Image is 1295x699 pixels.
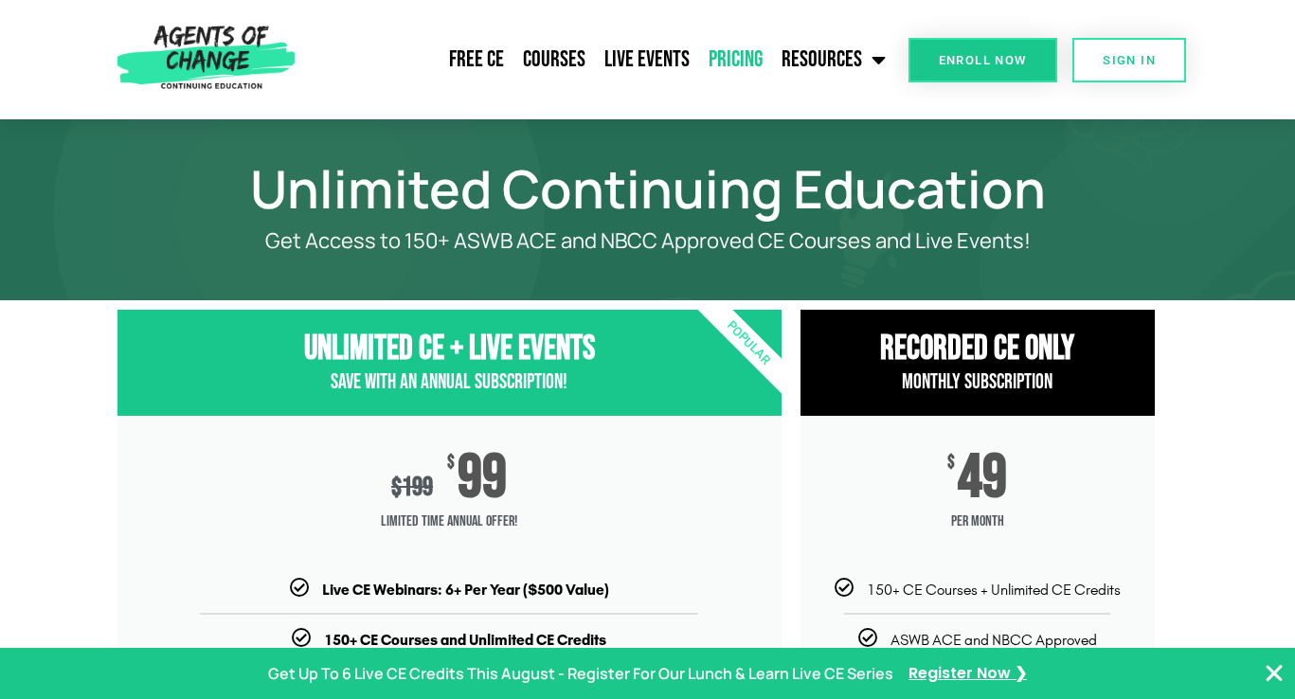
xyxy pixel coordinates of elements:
[902,369,1052,395] span: Monthly Subscription
[939,54,1027,66] span: Enroll Now
[947,454,955,473] span: $
[800,503,1155,541] span: per month
[324,631,606,649] b: 150+ CE Courses and Unlimited CE Credits
[867,581,1121,599] span: 150+ CE Courses + Unlimited CE Credits
[639,234,857,453] div: Popular
[772,36,895,83] a: Resources
[117,329,782,369] h3: Unlimited CE + Live Events
[440,36,513,83] a: Free CE
[322,581,609,599] b: Live CE Webinars: 6+ Per Year ($500 Value)
[108,167,1188,210] h1: Unlimited Continuing Education
[513,36,595,83] a: Courses
[1103,54,1156,66] span: SIGN IN
[458,454,507,503] span: 99
[303,36,895,83] nav: Menu
[800,329,1155,369] h3: RECORDED CE ONly
[958,454,1007,503] span: 49
[391,472,402,503] span: $
[908,660,1027,688] a: Register Now ❯
[331,369,567,395] span: Save with an Annual Subscription!
[699,36,772,83] a: Pricing
[391,472,433,503] div: 199
[117,503,782,541] span: Limited Time Annual Offer!
[447,454,455,473] span: $
[1072,38,1186,82] a: SIGN IN
[1263,662,1286,685] button: Close Banner
[890,631,1097,649] span: ASWB ACE and NBCC Approved
[595,36,699,83] a: Live Events
[908,38,1057,82] a: Enroll Now
[184,229,1112,253] p: Get Access to 150+ ASWB ACE and NBCC Approved CE Courses and Live Events!
[268,660,893,688] p: Get Up To 6 Live CE Credits This August - Register For Our Lunch & Learn Live CE Series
